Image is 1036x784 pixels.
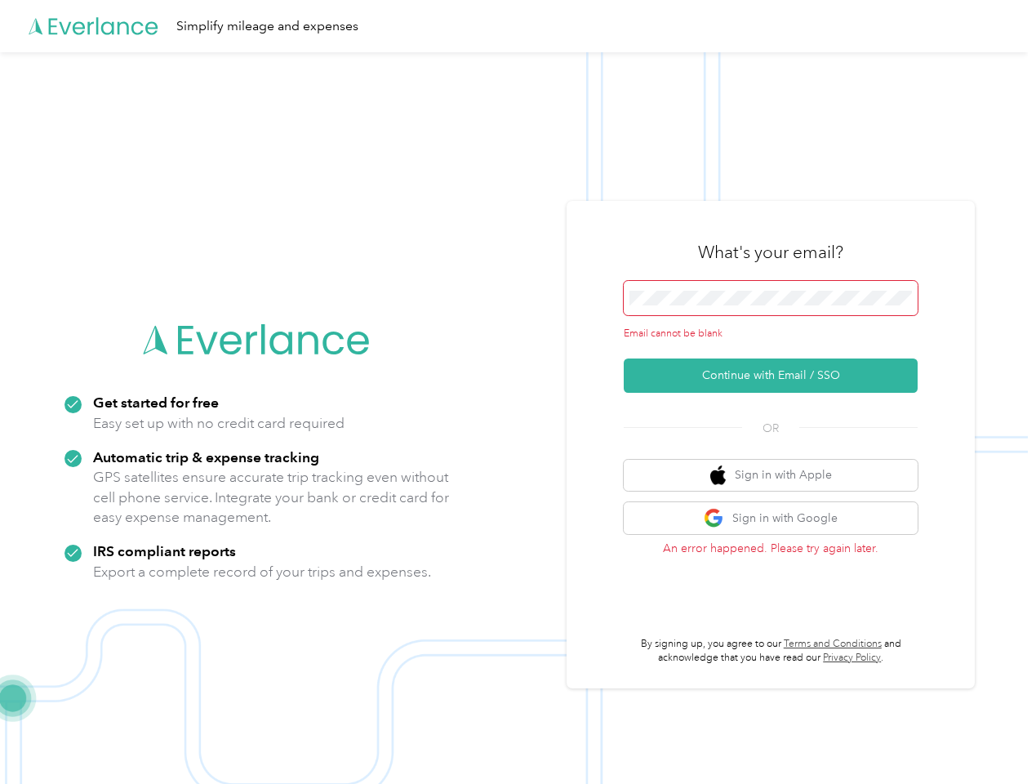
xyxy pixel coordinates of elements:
[93,562,431,582] p: Export a complete record of your trips and expenses.
[698,241,843,264] h3: What's your email?
[93,394,219,411] strong: Get started for free
[710,465,727,486] img: apple logo
[704,508,724,528] img: google logo
[176,16,358,37] div: Simplify mileage and expenses
[823,652,881,664] a: Privacy Policy
[624,460,918,492] button: apple logoSign in with Apple
[624,637,918,666] p: By signing up, you agree to our and acknowledge that you have read our .
[784,638,882,650] a: Terms and Conditions
[624,359,918,393] button: Continue with Email / SSO
[742,420,799,437] span: OR
[93,413,345,434] p: Easy set up with no credit card required
[624,327,918,341] div: Email cannot be blank
[93,542,236,559] strong: IRS compliant reports
[624,540,918,557] p: An error happened. Please try again later.
[93,467,450,528] p: GPS satellites ensure accurate trip tracking even without cell phone service. Integrate your bank...
[624,502,918,534] button: google logoSign in with Google
[93,448,319,465] strong: Automatic trip & expense tracking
